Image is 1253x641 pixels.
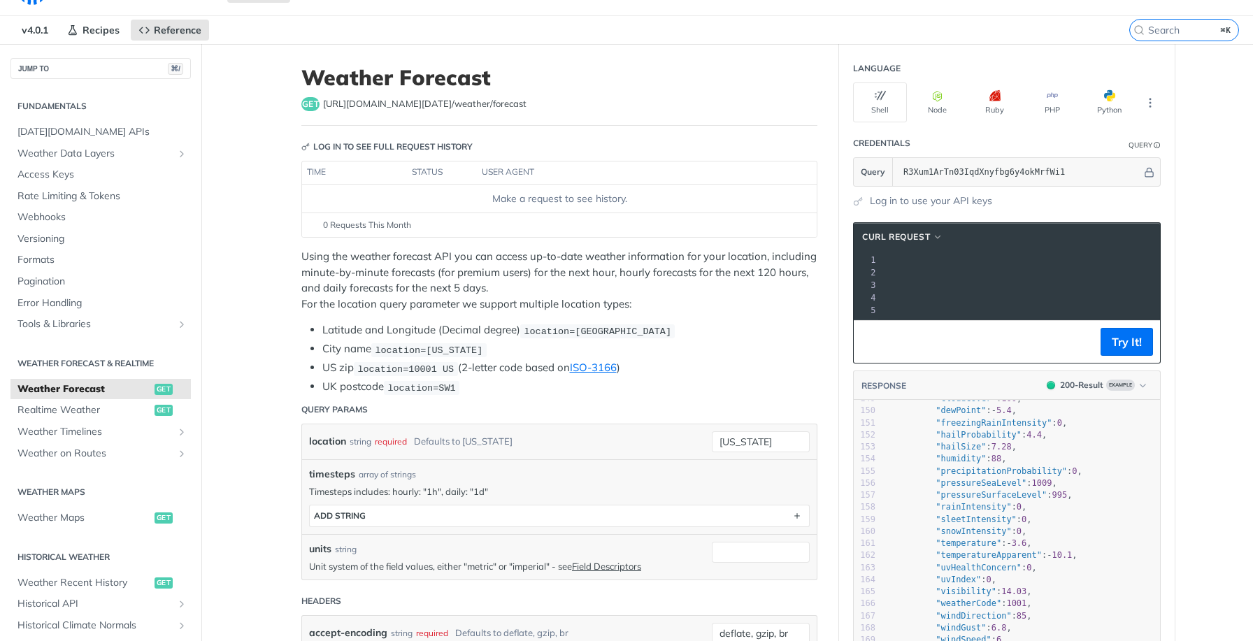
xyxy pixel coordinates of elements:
span: 1009 [1032,478,1052,488]
button: ADD string [310,505,809,526]
button: Node [910,82,964,122]
span: : , [885,418,1067,428]
span: - [1047,550,1052,560]
div: ADD string [314,510,366,521]
div: 5 [854,304,878,317]
h2: Weather Forecast & realtime [10,357,191,370]
span: 3.6 [1012,538,1027,548]
a: Access Keys [10,164,191,185]
div: Defaults to [US_STATE] [414,431,513,452]
button: Try It! [1101,328,1153,356]
span: : , [885,405,1017,415]
span: "humidity" [936,454,986,463]
span: get [155,405,173,416]
p: Using the weather forecast API you can access up-to-date weather information for your location, i... [301,249,817,312]
a: Log in to use your API keys [870,194,992,208]
a: Weather Forecastget [10,379,191,400]
button: RESPONSE [861,379,907,393]
span: : , [885,563,1037,572]
a: Tools & LibrariesShow subpages for Tools & Libraries [10,314,191,335]
span: v4.0.1 [14,20,56,41]
button: Python [1082,82,1136,122]
span: "pressureSeaLevel" [936,478,1026,488]
p: Unit system of the field values, either "metric" or "imperial" - see [309,560,705,572]
span: "temperatureApparent" [936,550,1042,560]
div: Credentials [853,137,910,150]
button: cURL Request [857,230,948,244]
button: Query [854,158,893,186]
div: 151 [854,417,875,429]
span: 0 [1026,563,1031,572]
button: Show subpages for Weather Timelines [176,426,187,438]
div: 150 [854,405,875,417]
span: 6.8 [991,623,1007,633]
div: 2 [854,266,878,279]
span: https://api.tomorrow.io/v4/weather/forecast [323,97,527,111]
span: Example [1106,380,1135,391]
h2: Historical Weather [10,551,191,563]
div: 153 [854,441,875,453]
span: Query [861,166,885,178]
span: "visibility" [936,586,996,596]
span: : , [885,430,1047,440]
div: 1 [854,254,878,266]
div: QueryInformation [1129,140,1161,150]
span: : , [885,490,1072,500]
label: units [309,542,331,556]
button: 200200-ResultExample [1040,378,1153,392]
span: cURL Request [862,231,930,243]
span: 0 [1057,418,1062,428]
th: status [407,161,477,184]
span: "windGust" [936,623,986,633]
span: Versioning [17,232,187,246]
div: 154 [854,453,875,465]
span: "hailSize" [936,442,986,452]
svg: Key [301,143,310,151]
span: : , [885,538,1032,548]
div: 159 [854,514,875,526]
div: Make a request to see history. [308,192,811,206]
span: "temperature" [936,538,1001,548]
span: : , [885,454,1007,463]
a: Weather Mapsget [10,507,191,528]
h1: Weather Forecast [301,65,817,90]
span: "rainIntensity" [936,502,1011,512]
a: [DATE][DOMAIN_NAME] APIs [10,122,191,143]
span: "uvHealthConcern" [936,563,1022,572]
span: - [991,405,996,415]
span: 0 [987,575,991,584]
span: Rate Limiting & Tokens [17,189,187,203]
span: "snowIntensity" [936,526,1011,536]
button: Shell [853,82,907,122]
div: 158 [854,501,875,513]
span: Historical API [17,597,173,611]
a: Weather Data LayersShow subpages for Weather Data Layers [10,143,191,164]
button: Show subpages for Historical Climate Normals [176,620,187,631]
div: 167 [854,610,875,622]
button: Show subpages for Weather Data Layers [176,148,187,159]
span: get [155,512,173,524]
span: location=[US_STATE] [375,345,482,355]
span: Weather Timelines [17,425,173,439]
th: user agent [477,161,789,184]
span: : , [885,514,1032,524]
span: "sleetIntensity" [936,514,1017,524]
span: "uvIndex" [936,575,981,584]
a: Recipes [59,20,127,41]
label: location [309,431,346,452]
span: : , [885,478,1057,488]
span: Recipes [83,24,120,36]
div: Log in to see full request history [301,141,473,153]
div: string [350,431,371,452]
div: 168 [854,622,875,634]
h2: Weather Maps [10,486,191,498]
span: : , [885,550,1077,560]
span: ⌘/ [168,63,183,75]
p: Timesteps includes: hourly: "1h", daily: "1d" [309,485,810,498]
span: "weatherCode" [936,598,1001,608]
li: City name [322,341,817,357]
svg: More ellipsis [1144,96,1157,109]
span: - [1006,538,1011,548]
div: 162 [854,549,875,561]
span: : , [885,442,1017,452]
